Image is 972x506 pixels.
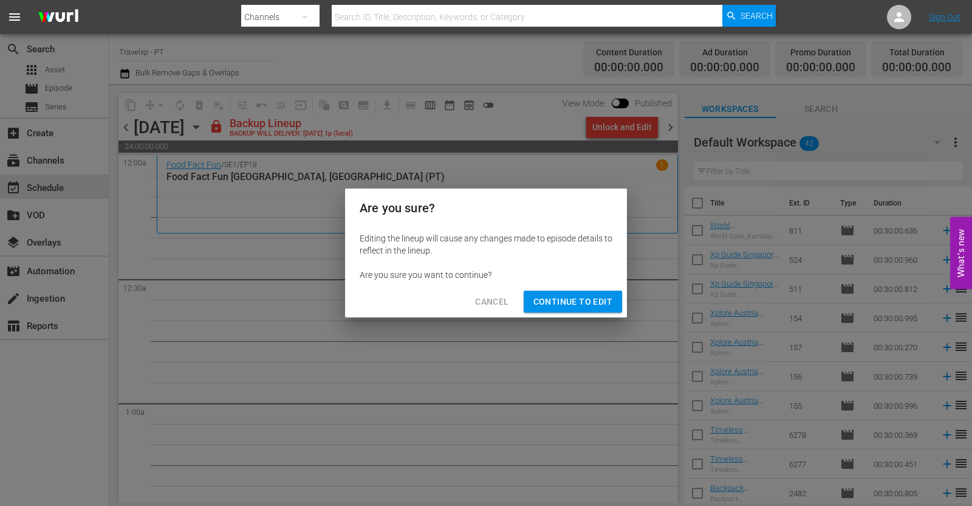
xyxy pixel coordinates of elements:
[524,291,622,313] button: Continue to Edit
[360,232,612,257] div: Editing the lineup will cause any changes made to episode details to reflect in the lineup.
[360,198,612,218] h2: Are you sure?
[929,12,960,22] a: Sign Out
[741,5,773,27] span: Search
[475,294,508,310] span: Cancel
[950,217,972,289] button: Open Feedback Widget
[465,291,518,313] button: Cancel
[7,10,22,24] span: menu
[29,3,87,32] img: ans4CAIJ8jUAAAAAAAAAAAAAAAAAAAAAAAAgQb4GAAAAAAAAAAAAAAAAAAAAAAAAJMjXAAAAAAAAAAAAAAAAAAAAAAAAgAT5G...
[533,294,612,310] span: Continue to Edit
[360,269,612,281] div: Are you sure you want to continue?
